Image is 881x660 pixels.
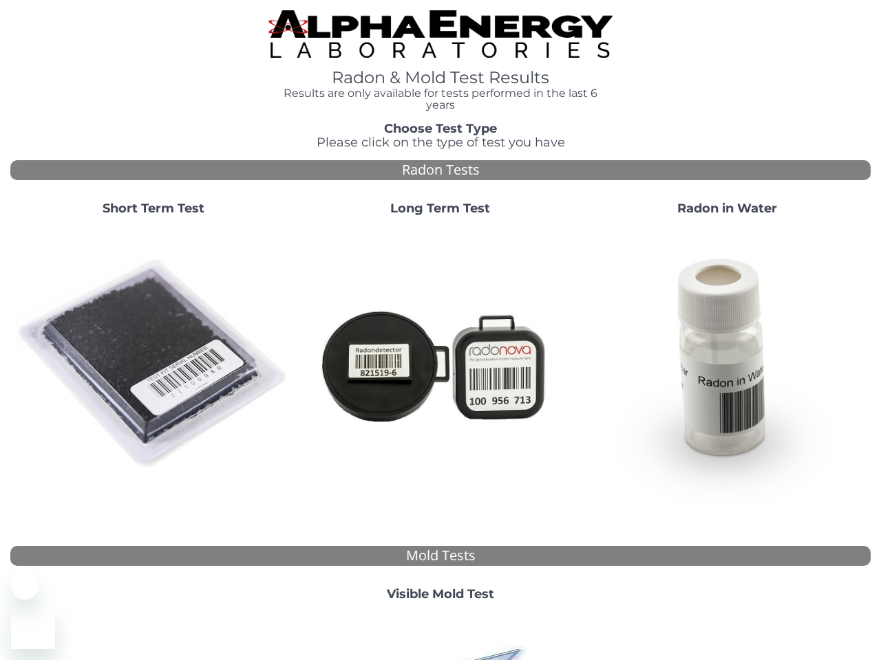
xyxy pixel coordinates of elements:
img: RadoninWater.jpg [589,227,865,503]
img: TightCrop.jpg [268,10,613,58]
iframe: Close message [11,572,39,599]
iframe: Button to launch messaging window [11,605,55,649]
img: Radtrak2vsRadtrak3.jpg [303,227,579,503]
strong: Radon in Water [677,201,777,216]
div: Mold Tests [10,546,871,566]
strong: Visible Mold Test [387,586,494,602]
h4: Results are only available for tests performed in the last 6 years [268,87,613,111]
strong: Short Term Test [103,201,204,216]
div: Radon Tests [10,160,871,180]
strong: Choose Test Type [384,121,497,136]
img: ShortTerm.jpg [16,227,292,503]
strong: Long Term Test [390,201,490,216]
span: Please click on the type of test you have [317,135,565,150]
h1: Radon & Mold Test Results [268,69,613,87]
